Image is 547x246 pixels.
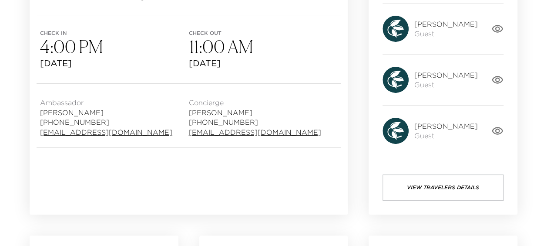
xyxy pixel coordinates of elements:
[189,30,338,36] span: Check out
[40,36,189,57] h3: 4:00 PM
[414,131,477,140] span: Guest
[414,19,477,29] span: [PERSON_NAME]
[40,117,172,127] span: [PHONE_NUMBER]
[383,174,503,201] button: View Travelers Details
[189,57,338,69] span: [DATE]
[383,67,409,93] img: avatar.4afec266560d411620d96f9f038fe73f.svg
[189,98,321,107] span: Concierge
[414,29,477,38] span: Guest
[40,108,172,117] span: [PERSON_NAME]
[40,30,189,36] span: Check in
[414,121,477,131] span: [PERSON_NAME]
[40,127,172,137] a: [EMAIL_ADDRESS][DOMAIN_NAME]
[414,80,477,89] span: Guest
[189,36,338,57] h3: 11:00 AM
[189,127,321,137] a: [EMAIL_ADDRESS][DOMAIN_NAME]
[189,117,321,127] span: [PHONE_NUMBER]
[383,16,409,42] img: avatar.4afec266560d411620d96f9f038fe73f.svg
[40,57,189,69] span: [DATE]
[383,118,409,144] img: avatar.4afec266560d411620d96f9f038fe73f.svg
[414,70,477,80] span: [PERSON_NAME]
[40,98,172,107] span: Ambassador
[189,108,321,117] span: [PERSON_NAME]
